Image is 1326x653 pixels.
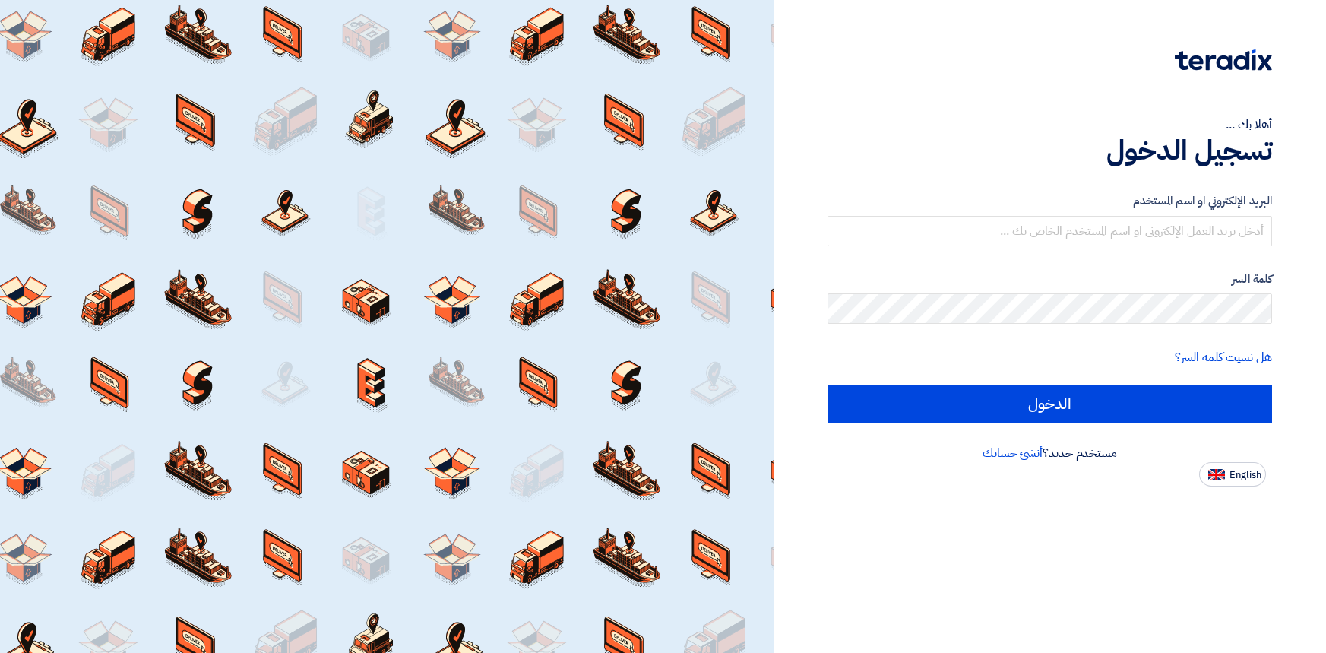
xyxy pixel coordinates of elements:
label: البريد الإلكتروني او اسم المستخدم [828,192,1272,210]
h1: تسجيل الدخول [828,134,1272,167]
input: الدخول [828,385,1272,423]
input: أدخل بريد العمل الإلكتروني او اسم المستخدم الخاص بك ... [828,216,1272,246]
img: en-US.png [1208,469,1225,480]
img: Teradix logo [1175,49,1272,71]
div: أهلا بك ... [828,116,1272,134]
span: English [1229,470,1261,480]
a: أنشئ حسابك [983,444,1043,462]
a: هل نسيت كلمة السر؟ [1175,348,1272,366]
label: كلمة السر [828,271,1272,288]
button: English [1199,462,1266,487]
div: مستخدم جديد؟ [828,444,1272,462]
